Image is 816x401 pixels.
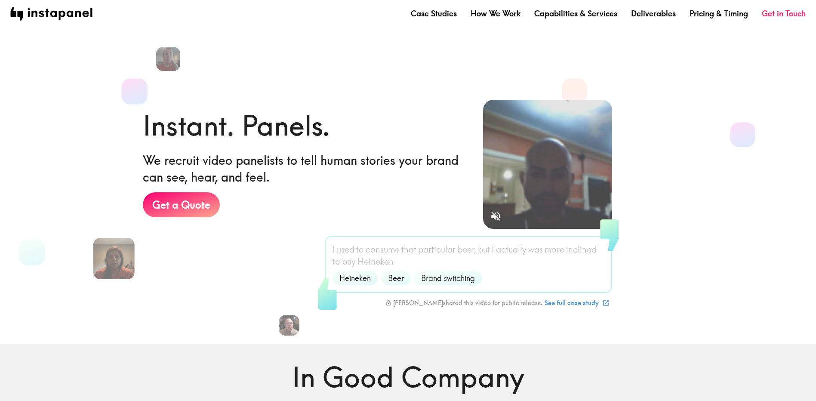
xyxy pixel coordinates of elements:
[416,273,480,284] span: Brand switching
[411,8,457,19] a: Case Studies
[457,244,476,256] span: beer,
[487,207,505,225] button: Sound is off
[279,315,299,336] img: Robert
[143,152,469,185] h6: We recruit video panelists to tell human stories your brand can see, hear, and feel.
[333,256,340,268] span: to
[545,244,564,256] span: more
[496,244,527,256] span: actually
[542,296,611,310] a: See full case study
[156,47,180,71] img: Elizabeth
[762,8,806,19] a: Get in Touch
[10,7,92,21] img: instapanel
[143,192,220,217] a: Get a Quote
[631,8,676,19] a: Deliverables
[690,8,748,19] a: Pricing & Timing
[418,244,456,256] span: particular
[492,244,494,256] span: I
[337,244,354,256] span: used
[534,8,617,19] a: Capabilities & Services
[143,106,330,145] h1: Instant. Panels.
[401,244,416,256] span: that
[385,299,542,307] div: [PERSON_NAME] shared this video for public release.
[93,238,135,279] img: Trish
[478,244,490,256] span: but
[334,273,376,284] span: Heineken
[383,273,409,284] span: Beer
[342,256,356,268] span: buy
[528,244,543,256] span: was
[566,244,597,256] span: inclined
[160,358,656,397] h1: In Good Company
[357,256,394,268] span: Heineken
[366,244,400,256] span: consume
[333,244,335,256] span: I
[471,8,520,19] a: How We Work
[356,244,364,256] span: to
